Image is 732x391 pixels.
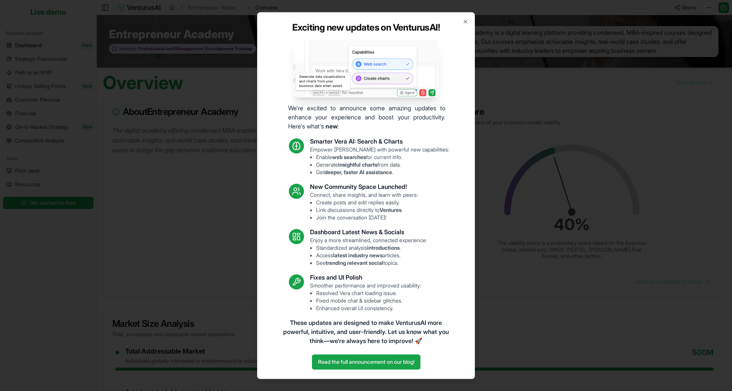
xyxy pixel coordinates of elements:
li: Enable for current info. [316,153,449,161]
h3: New Community Space Launched! [310,182,418,191]
h3: Fixes and UI Polish [310,273,421,282]
p: Connect, share insights, and learn with peers: [310,191,418,221]
strong: trending relevant social [326,260,383,266]
p: Smoother performance and improved usability: [310,282,421,312]
li: Generate from data. [316,161,449,168]
li: See topics. [316,259,427,267]
h3: Dashboard Latest News & Socials [310,227,427,236]
li: Enhanced overall UI consistency. [316,304,421,312]
li: Standardized analysis . [316,244,427,252]
li: Resolved Vera chart loading issue. [316,289,421,297]
strong: Ventures [380,207,402,213]
p: Empower [PERSON_NAME] with powerful new capabilities: [310,146,449,176]
p: These updates are designed to make VenturusAI more powerful, intuitive, and user-friendly. Let us... [281,318,451,345]
p: Enjoy a more streamlined, connected experience: [310,236,427,267]
a: Read the full announcement on our blog! [312,354,420,369]
li: Link discussions directly to . [316,206,418,214]
strong: web searches [332,154,366,160]
li: Get . [316,168,449,176]
li: Join the conversation [DATE]! [316,214,418,221]
strong: insightful charts [338,161,377,168]
li: Create posts and edit replies easily. [316,199,418,206]
strong: latest industry news [333,252,383,258]
strong: deeper, faster AI assistance [324,169,392,175]
img: Vera AI [293,40,439,97]
h3: Smarter Vera AI: Search & Charts [310,137,449,146]
li: Access articles. [316,252,427,259]
h2: Exciting new updates on VenturusAI! [292,22,440,34]
p: We're excited to announce some amazing updates to enhance your experience and boost your producti... [282,104,451,131]
strong: introductions [367,244,400,251]
li: Fixed mobile chat & sidebar glitches. [316,297,421,304]
strong: new [326,122,338,130]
